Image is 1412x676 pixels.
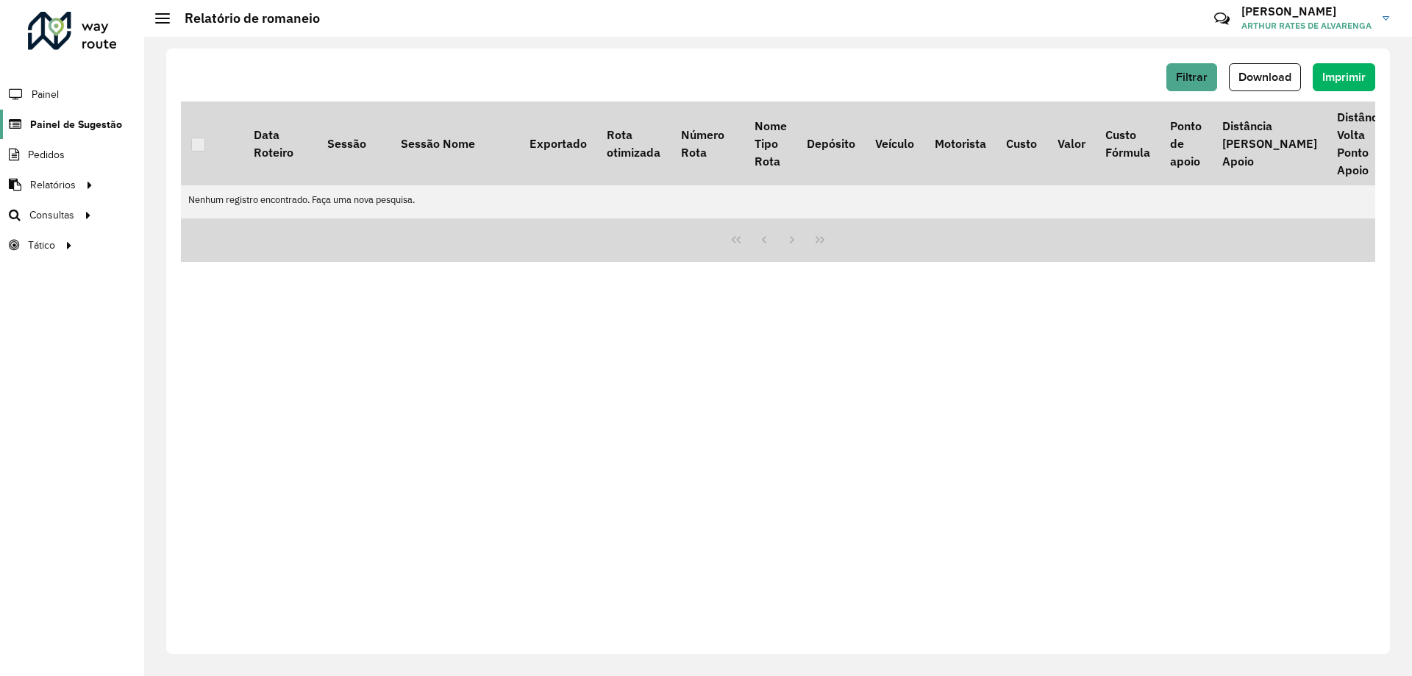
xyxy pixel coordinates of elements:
[1241,19,1372,32] span: ARTHUR RATES DE ALVARENGA
[1206,3,1238,35] a: Contato Rápido
[1160,102,1212,185] th: Ponto de apoio
[996,102,1046,185] th: Custo
[29,207,74,223] span: Consultas
[28,147,65,163] span: Pedidos
[1238,71,1291,83] span: Download
[596,102,670,185] th: Rota otimizada
[1047,102,1095,185] th: Valor
[1212,102,1327,185] th: Distância [PERSON_NAME] Apoio
[671,102,744,185] th: Número Rota
[519,102,596,185] th: Exportado
[1229,63,1301,91] button: Download
[866,102,924,185] th: Veículo
[924,102,996,185] th: Motorista
[30,117,122,132] span: Painel de Sugestão
[1176,71,1208,83] span: Filtrar
[1322,71,1366,83] span: Imprimir
[1313,63,1375,91] button: Imprimir
[1095,102,1160,185] th: Custo Fórmula
[170,10,320,26] h2: Relatório de romaneio
[1166,63,1217,91] button: Filtrar
[391,102,519,185] th: Sessão Nome
[1241,4,1372,18] h3: [PERSON_NAME]
[1327,102,1397,185] th: Distância Volta Ponto Apoio
[744,102,796,185] th: Nome Tipo Rota
[317,102,391,185] th: Sessão
[32,87,59,102] span: Painel
[30,177,76,193] span: Relatórios
[796,102,865,185] th: Depósito
[243,102,317,185] th: Data Roteiro
[28,238,55,253] span: Tático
